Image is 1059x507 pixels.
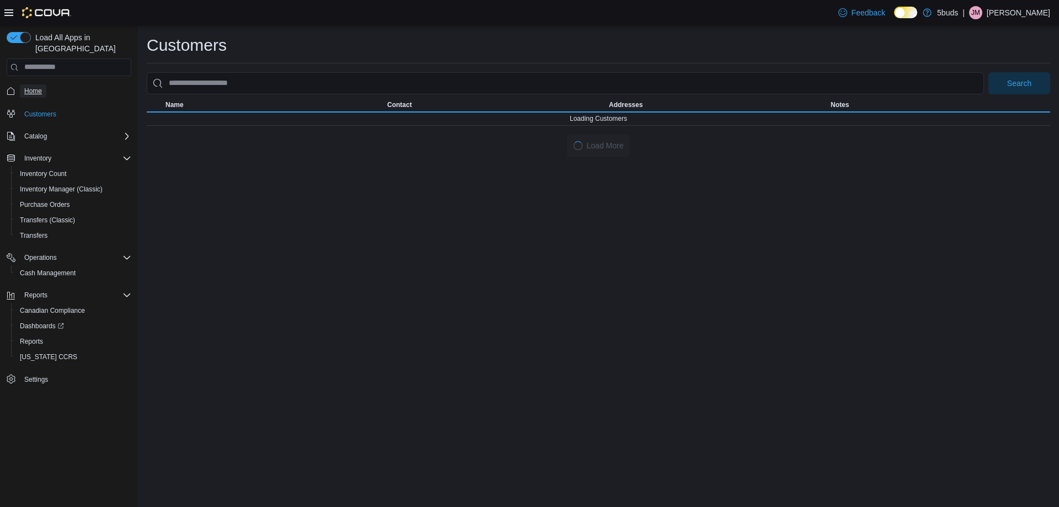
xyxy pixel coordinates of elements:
[2,250,136,265] button: Operations
[1007,78,1031,89] span: Search
[11,334,136,349] button: Reports
[20,200,70,209] span: Purchase Orders
[2,105,136,121] button: Customers
[147,34,227,56] h1: Customers
[20,269,76,277] span: Cash Management
[852,7,885,18] span: Feedback
[15,350,82,364] a: [US_STATE] CCRS
[20,373,52,386] a: Settings
[831,100,849,109] span: Notes
[969,6,982,19] div: Julie Murdock
[2,287,136,303] button: Reports
[20,251,61,264] button: Operations
[20,216,75,225] span: Transfers (Classic)
[20,130,51,143] button: Catalog
[11,212,136,228] button: Transfers (Classic)
[20,108,61,121] a: Customers
[20,289,131,302] span: Reports
[24,375,48,384] span: Settings
[24,132,47,141] span: Catalog
[20,306,85,315] span: Canadian Compliance
[20,337,43,346] span: Reports
[7,78,131,416] nav: Complex example
[15,229,131,242] span: Transfers
[20,372,131,386] span: Settings
[20,322,64,330] span: Dashboards
[20,353,77,361] span: [US_STATE] CCRS
[11,197,136,212] button: Purchase Orders
[2,129,136,144] button: Catalog
[962,6,965,19] p: |
[15,229,52,242] a: Transfers
[15,319,68,333] a: Dashboards
[894,7,917,18] input: Dark Mode
[24,87,42,95] span: Home
[567,135,630,157] button: LoadingLoad More
[971,6,980,19] span: JM
[15,350,131,364] span: Washington CCRS
[20,130,131,143] span: Catalog
[387,100,412,109] span: Contact
[31,32,131,54] span: Load All Apps in [GEOGRAPHIC_DATA]
[24,154,51,163] span: Inventory
[2,151,136,166] button: Inventory
[11,228,136,243] button: Transfers
[11,303,136,318] button: Canadian Compliance
[894,18,895,19] span: Dark Mode
[15,304,131,317] span: Canadian Compliance
[20,231,47,240] span: Transfers
[20,251,131,264] span: Operations
[15,319,131,333] span: Dashboards
[20,185,103,194] span: Inventory Manager (Classic)
[11,265,136,281] button: Cash Management
[988,72,1050,94] button: Search
[15,167,131,180] span: Inventory Count
[15,198,74,211] a: Purchase Orders
[15,266,131,280] span: Cash Management
[24,110,56,119] span: Customers
[20,106,131,120] span: Customers
[15,266,80,280] a: Cash Management
[2,371,136,387] button: Settings
[20,152,56,165] button: Inventory
[15,335,47,348] a: Reports
[20,84,131,98] span: Home
[15,335,131,348] span: Reports
[165,100,184,109] span: Name
[2,83,136,99] button: Home
[20,169,67,178] span: Inventory Count
[11,182,136,197] button: Inventory Manager (Classic)
[15,167,71,180] a: Inventory Count
[15,304,89,317] a: Canadian Compliance
[570,114,627,123] span: Loading Customers
[11,318,136,334] a: Dashboards
[15,214,131,227] span: Transfers (Classic)
[937,6,958,19] p: 5buds
[15,183,131,196] span: Inventory Manager (Classic)
[987,6,1050,19] p: [PERSON_NAME]
[24,291,47,300] span: Reports
[15,214,79,227] a: Transfers (Classic)
[11,349,136,365] button: [US_STATE] CCRS
[22,7,71,18] img: Cova
[574,141,582,150] span: Loading
[834,2,890,24] a: Feedback
[587,140,624,151] span: Load More
[15,183,107,196] a: Inventory Manager (Classic)
[609,100,643,109] span: Addresses
[20,289,52,302] button: Reports
[24,253,57,262] span: Operations
[15,198,131,211] span: Purchase Orders
[20,84,46,98] a: Home
[11,166,136,182] button: Inventory Count
[20,152,131,165] span: Inventory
